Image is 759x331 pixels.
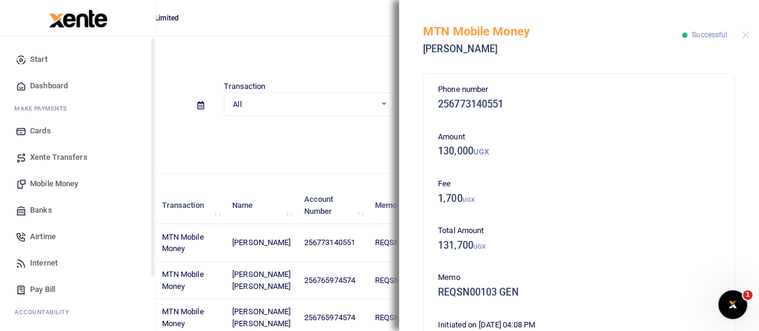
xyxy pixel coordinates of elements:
[162,307,204,328] span: MTN Mobile Money
[10,303,146,321] li: Ac
[46,130,749,143] p: Download
[10,99,146,118] li: M
[30,125,51,137] span: Cards
[10,276,146,303] a: Pay Bill
[304,276,355,285] span: 256765974574
[692,31,727,39] span: Successful
[438,145,720,157] h5: 130,000
[473,147,489,156] small: UGX
[718,290,747,319] iframe: Intercom live chat
[10,118,146,144] a: Cards
[298,187,368,224] th: Account Number: activate to sort column ascending
[20,104,67,113] span: ake Payments
[30,284,55,296] span: Pay Bill
[438,287,720,299] h5: REQSN00103 GEN
[10,73,146,99] a: Dashboard
[438,84,720,96] p: Phone number
[30,80,68,92] span: Dashboard
[438,225,720,237] p: Total Amount
[463,196,475,203] small: UGX
[48,13,107,22] a: logo-small logo-large logo-large
[423,24,682,38] h5: MTN Mobile Money
[438,131,720,144] p: Amount
[438,99,720,111] h5: 256773140551
[375,238,438,247] span: REQSN00103 GEN
[375,313,438,322] span: REQSN00100 GEN
[742,31,749,39] button: Close
[368,187,476,224] th: Memo: activate to sort column ascending
[30,257,58,269] span: Internet
[30,151,88,163] span: Xente Transfers
[743,290,752,300] span: 1
[10,144,146,171] a: Xente Transfers
[304,238,355,247] span: 256773140551
[30,53,47,65] span: Start
[30,204,52,216] span: Banks
[162,232,204,254] span: MTN Mobile Money
[304,313,355,322] span: 256765974574
[162,270,204,291] span: MTN Mobile Money
[232,270,290,291] span: [PERSON_NAME] [PERSON_NAME]
[375,276,438,285] span: REQSN00101 GEN
[30,231,56,243] span: Airtime
[438,193,720,205] h5: 1,700
[10,223,146,250] a: Airtime
[23,308,69,317] span: countability
[473,243,485,250] small: UGX
[10,46,146,73] a: Start
[10,171,146,197] a: Mobile Money
[232,307,290,328] span: [PERSON_NAME] [PERSON_NAME]
[224,80,265,93] label: Transaction
[232,238,290,247] span: [PERSON_NAME]
[10,250,146,276] a: Internet
[46,52,749,65] h4: Transactions
[438,240,720,252] h5: 131,700
[10,197,146,223] a: Banks
[438,272,720,284] p: Memo
[226,187,298,224] th: Name: activate to sort column ascending
[423,43,682,55] h5: [PERSON_NAME]
[438,178,720,190] p: Fee
[155,187,225,224] th: Transaction: activate to sort column ascending
[49,10,107,28] img: logo-large
[30,178,78,190] span: Mobile Money
[233,99,375,111] span: All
